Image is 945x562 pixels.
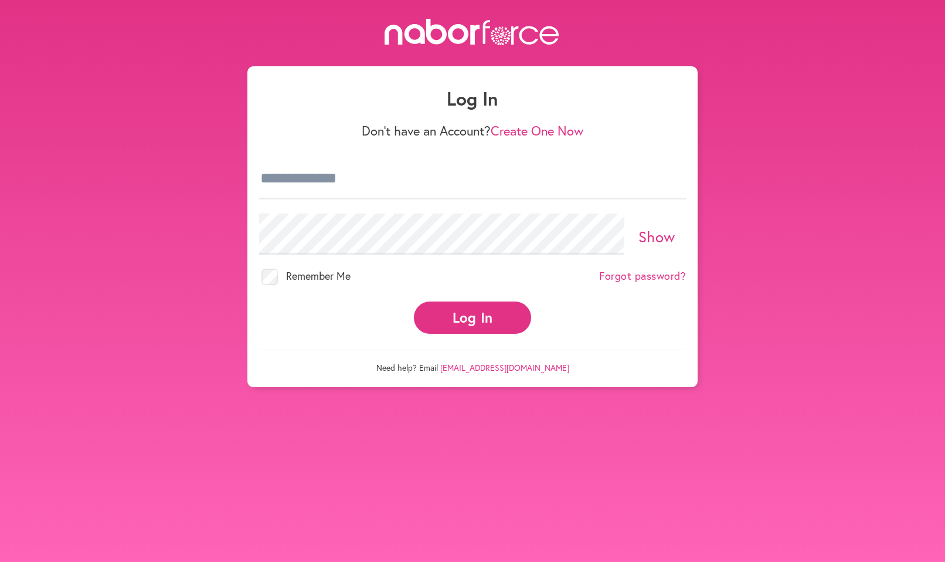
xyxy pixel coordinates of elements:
[259,123,686,138] p: Don't have an Account?
[259,87,686,110] h1: Log In
[259,350,686,373] p: Need help? Email
[286,269,351,283] span: Remember Me
[440,362,569,373] a: [EMAIL_ADDRESS][DOMAIN_NAME]
[638,226,675,246] a: Show
[414,302,531,334] button: Log In
[491,122,583,139] a: Create One Now
[599,270,686,283] a: Forgot password?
